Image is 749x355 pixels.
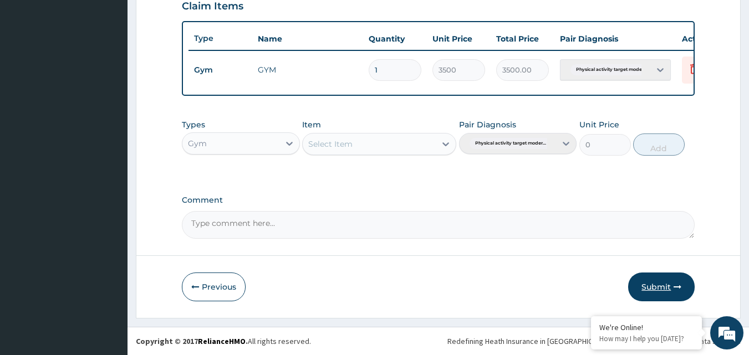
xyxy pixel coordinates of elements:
[363,28,427,50] th: Quantity
[198,336,246,346] a: RelianceHMO
[308,138,353,150] div: Select Item
[579,119,619,130] label: Unit Price
[188,60,252,80] td: Gym
[252,28,363,50] th: Name
[676,28,732,50] th: Actions
[182,1,243,13] h3: Claim Items
[302,119,321,130] label: Item
[188,28,252,49] th: Type
[599,334,694,343] p: How may I help you today?
[128,327,749,355] footer: All rights reserved.
[21,55,45,83] img: d_794563401_company_1708531726252_794563401
[182,120,205,130] label: Types
[136,336,248,346] strong: Copyright © 2017 .
[182,195,695,205] label: Comment
[182,272,246,301] button: Previous
[252,59,363,81] td: GYM
[427,28,491,50] th: Unit Price
[554,28,676,50] th: Pair Diagnosis
[628,272,695,301] button: Submit
[6,237,211,276] textarea: Type your message and hit 'Enter'
[64,107,153,219] span: We're online!
[633,133,685,156] button: Add
[447,336,741,347] div: Redefining Heath Insurance in [GEOGRAPHIC_DATA] using Telemedicine and Data Science!
[188,138,207,149] div: Gym
[459,119,516,130] label: Pair Diagnosis
[58,62,186,76] div: Chat with us now
[491,28,554,50] th: Total Price
[182,6,208,32] div: Minimize live chat window
[599,322,694,332] div: We're Online!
